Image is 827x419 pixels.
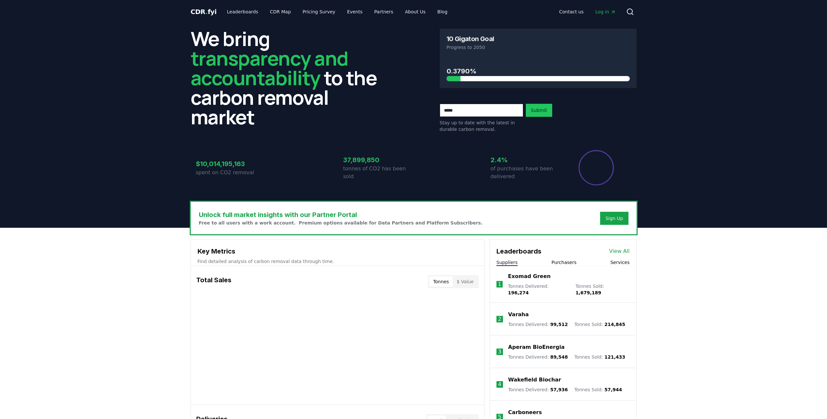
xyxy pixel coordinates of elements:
a: Carboneers [508,409,542,416]
p: Find detailed analysis of carbon removal data through time. [198,258,478,265]
p: Tonnes Delivered : [508,354,568,360]
span: 214,845 [604,322,625,327]
p: Tonnes Delivered : [508,386,568,393]
span: 1,679,189 [575,290,601,295]
button: Submit [526,104,553,117]
span: 57,936 [550,387,568,392]
a: CDR.fyi [191,7,217,16]
p: spent on CO2 removal [196,169,266,177]
button: Services [610,259,629,266]
p: Tonnes Sold : [574,354,625,360]
h3: Total Sales [196,275,231,288]
p: 1 [498,280,501,288]
p: Tonnes Sold : [574,321,625,328]
h3: $10,014,195,163 [196,159,266,169]
p: Progress to 2050 [447,44,630,51]
a: Exomad Green [508,272,551,280]
a: Log in [590,6,621,18]
span: 57,944 [604,387,622,392]
span: 99,512 [550,322,568,327]
p: Tonnes Delivered : [508,283,569,296]
span: 196,274 [508,290,529,295]
p: of purchases have been delivered [491,165,561,180]
a: Aperam BioEnergia [508,343,565,351]
nav: Main [222,6,452,18]
h3: 37,899,850 [343,155,414,165]
h3: 10 Gigaton Goal [447,36,494,42]
a: Varaha [508,311,529,318]
a: Leaderboards [222,6,263,18]
a: CDR Map [265,6,296,18]
span: CDR fyi [191,8,217,16]
p: 2 [498,315,501,323]
span: transparency and accountability [191,45,348,91]
span: Log in [595,8,615,15]
a: Events [342,6,368,18]
a: Blog [432,6,453,18]
span: 121,433 [604,354,625,360]
a: Wakefield Biochar [508,376,561,384]
span: 89,548 [550,354,568,360]
p: Free to all users with a work account. Premium options available for Data Partners and Platform S... [199,220,483,226]
a: Contact us [554,6,589,18]
button: Tonnes [429,276,453,287]
p: tonnes of CO2 has been sold [343,165,414,180]
h3: Key Metrics [198,246,478,256]
p: Tonnes Delivered : [508,321,568,328]
p: 3 [498,348,501,356]
h3: 0.3790% [447,66,630,76]
button: $ Value [453,276,478,287]
h2: We bring to the carbon removal market [191,29,388,127]
h3: Leaderboards [496,246,541,256]
a: Sign Up [605,215,623,222]
nav: Main [554,6,621,18]
p: 4 [498,380,501,388]
p: Tonnes Sold : [575,283,629,296]
a: About Us [400,6,431,18]
span: . [205,8,208,16]
a: Partners [369,6,398,18]
button: Purchasers [552,259,577,266]
h3: 2.4% [491,155,561,165]
p: Stay up to date with the latest in durable carbon removal. [440,119,523,132]
a: Pricing Survey [297,6,340,18]
div: Percentage of sales delivered [578,149,614,186]
h3: Unlock full market insights with our Partner Portal [199,210,483,220]
button: Suppliers [496,259,518,266]
button: Sign Up [600,212,628,225]
p: Tonnes Sold : [574,386,622,393]
a: View All [609,247,630,255]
